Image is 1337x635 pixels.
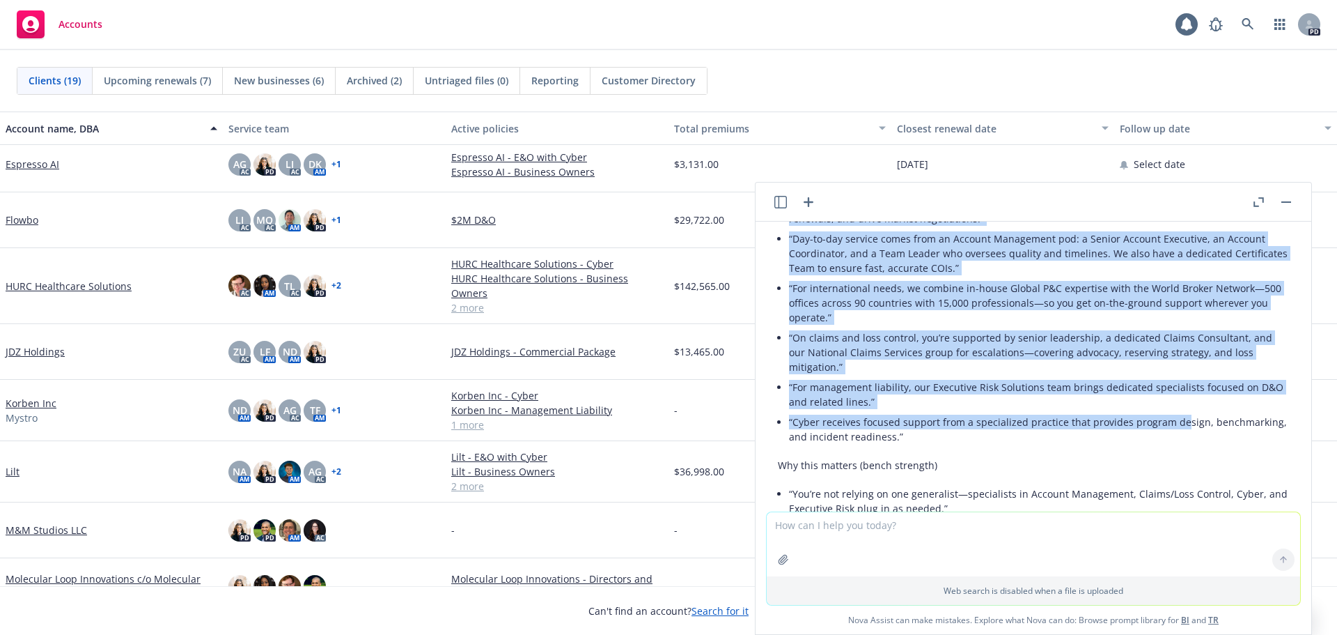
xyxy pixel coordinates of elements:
img: photo [228,575,251,597]
button: Total premiums [668,112,891,145]
img: photo [253,575,276,597]
li: “Cyber receives focused support from a specialized practice that provides program design, benchma... [789,412,1289,447]
li: “On claims and loss control, you’re supported by senior leadership, a dedicated Claims Consultant... [789,328,1289,377]
span: - [451,523,455,537]
img: photo [304,575,326,597]
button: Service team [223,112,446,145]
a: Search [1234,10,1262,38]
a: Korben Inc - Management Liability [451,403,663,418]
img: photo [279,209,301,231]
li: “Day-to-day service comes from an Account Management pod: a Senior Account Executive, an Account ... [789,229,1289,278]
img: photo [228,519,251,542]
a: 2 more [451,300,663,315]
span: AG [233,157,247,171]
span: [DATE] [897,157,928,171]
img: photo [253,519,276,542]
img: photo [304,519,326,542]
a: Flowbo [6,213,38,227]
a: Lilt - E&O with Cyber [451,450,663,464]
img: photo [279,575,301,597]
img: photo [228,275,251,297]
span: Upcoming renewals (7) [104,73,211,88]
span: Can't find an account? [588,604,749,618]
a: Molecular Loop Innovations c/o Molecular Loop Biosciences, Inc. [6,572,217,601]
span: - [674,523,678,537]
span: NA [233,464,247,479]
img: photo [253,399,276,422]
a: JDZ Holdings - Commercial Package [451,344,663,359]
div: Active policies [451,121,663,136]
a: Search for it [691,604,749,618]
li: “For management liability, our Executive Risk Solutions team brings dedicated specialists focused... [789,377,1289,412]
button: Closest renewal date [891,112,1114,145]
span: ND [233,403,247,418]
span: Reporting [531,73,579,88]
a: Lilt - Business Owners [451,464,663,479]
li: “You’re not relying on one generalist—specialists in Account Management, Claims/Loss Control, Cyb... [789,484,1289,519]
li: “For international needs, we combine in-house Global P&C expertise with the World Broker Network—... [789,278,1289,328]
span: AG [308,464,322,479]
span: New businesses (6) [234,73,324,88]
span: Nova Assist can make mistakes. Explore what Nova can do: Browse prompt library for and [761,606,1306,634]
span: - [674,579,678,593]
img: photo [304,209,326,231]
a: Espresso AI - E&O with Cyber [451,150,663,165]
div: Total premiums [674,121,870,136]
span: DK [308,157,322,171]
span: Archived (2) [347,73,402,88]
span: $36,998.00 [674,464,724,479]
a: Switch app [1266,10,1294,38]
span: Select date [1134,157,1185,171]
span: ZU [233,344,246,359]
a: TR [1208,614,1219,626]
span: - [674,403,678,418]
img: photo [304,275,326,297]
span: LI [286,157,294,171]
img: photo [253,461,276,483]
div: Follow up date [1120,121,1316,136]
a: Report a Bug [1202,10,1230,38]
span: TF [310,403,320,418]
span: $29,722.00 [674,213,724,227]
a: HURC Healthcare Solutions [6,279,132,293]
a: Espresso AI [6,157,59,171]
a: + 2 [331,468,341,476]
p: Why this matters (bench strength) [778,458,1289,473]
span: Accounts [58,19,102,30]
img: photo [253,153,276,176]
span: LI [235,213,244,227]
a: BI [1181,614,1189,626]
span: $13,465.00 [674,344,724,359]
a: Korben Inc [6,396,56,411]
div: Service team [228,121,440,136]
span: Customer Directory [602,73,696,88]
img: photo [279,519,301,542]
span: TL [284,279,295,293]
a: Lilt [6,464,19,479]
div: Account name, DBA [6,121,202,136]
a: Accounts [11,5,108,44]
a: Korben Inc - Cyber [451,388,663,403]
span: LF [260,344,270,359]
a: $2M D&O [451,213,663,227]
span: AG [283,403,297,418]
img: photo [279,461,301,483]
a: 1 more [451,418,663,432]
div: Closest renewal date [897,121,1093,136]
span: ND [283,344,297,359]
span: $3,131.00 [674,157,719,171]
a: M&M Studios LLC [6,523,87,537]
a: Espresso AI - Business Owners [451,165,663,179]
a: 2 more [451,479,663,494]
img: photo [253,275,276,297]
a: + 1 [331,216,341,224]
a: JDZ Holdings [6,344,65,359]
span: Clients (19) [29,73,81,88]
a: Molecular Loop Innovations - Directors and Officers [451,572,663,601]
a: + 1 [331,160,341,169]
span: Mystro [6,411,38,425]
button: Follow up date [1114,112,1337,145]
a: HURC Healthcare Solutions - Cyber [451,257,663,271]
span: $142,565.00 [674,279,730,293]
span: MQ [256,213,273,227]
